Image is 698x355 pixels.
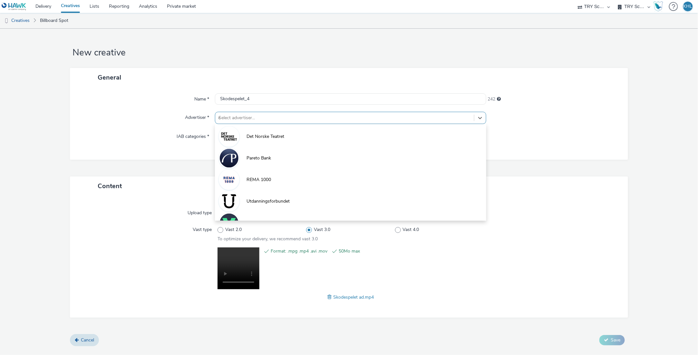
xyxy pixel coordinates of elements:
[220,192,238,211] img: Utdanningsforbundet
[70,334,99,346] a: Cancel
[218,236,318,242] span: To optimize your delivery, we recommend vast 3.0
[247,220,256,226] span: Vibb
[488,96,496,102] span: 242
[683,2,693,11] div: KHL
[599,335,625,345] button: Save
[220,127,238,146] img: Det Norske Teatret
[225,226,242,233] span: Vast 2.0
[220,170,238,189] img: REMA 1000
[220,149,238,168] img: Pareto Bank
[37,13,72,28] a: Billboard Spot
[654,1,666,12] a: Hawk Academy
[182,112,212,121] label: Advertiser *
[339,247,395,255] span: 50Mo max
[271,247,327,255] span: Format: .mpg .mp4 .avi .mov
[185,207,214,216] label: Upload type
[402,226,419,233] span: Vast 4.0
[314,226,330,233] span: Vast 3.0
[247,177,271,183] span: REMA 1000
[98,182,122,190] span: Content
[497,96,501,102] div: Maximum 255 characters
[247,155,271,161] span: Pareto Bank
[174,131,212,140] label: IAB categories *
[611,337,620,343] span: Save
[98,73,121,82] span: General
[3,18,10,24] img: dooh
[247,133,284,140] span: Det Norske Teatret
[654,1,663,12] img: Hawk Academy
[81,337,94,343] span: Cancel
[70,47,628,59] h1: New creative
[220,214,238,232] img: Vibb
[2,3,26,11] img: undefined Logo
[190,224,214,233] label: Vast type
[215,93,486,105] input: Name
[192,93,212,102] label: Name *
[333,294,374,300] span: Skodespelet ad.mp4
[247,198,290,205] span: Utdanningsforbundet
